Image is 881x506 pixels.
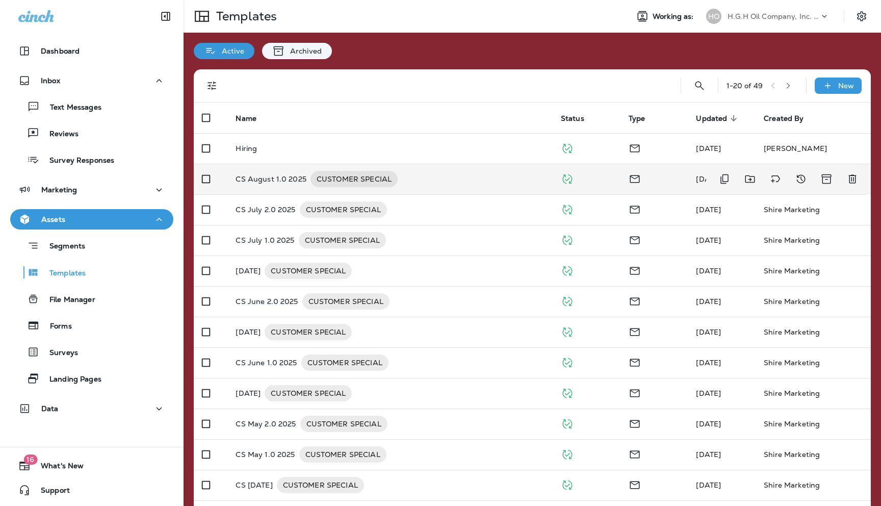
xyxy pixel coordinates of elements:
div: CUSTOMER SPECIAL [265,263,352,279]
span: Shire Marketing [696,236,721,245]
button: Text Messages [10,96,173,117]
span: Type [629,114,645,123]
p: Survey Responses [39,156,114,166]
button: File Manager [10,288,173,310]
p: Segments [39,242,85,252]
div: CUSTOMER SPECIAL [299,446,386,463]
span: Email [629,357,641,366]
span: Published [561,235,574,244]
span: CUSTOMER SPECIAL [299,235,386,245]
p: New [838,82,854,90]
p: Text Messages [40,103,101,113]
div: 1 - 20 of 49 [727,82,763,90]
td: Shire Marketing [756,439,871,470]
div: CUSTOMER SPECIAL [265,324,352,340]
td: Shire Marketing [756,470,871,500]
span: CUSTOMER SPECIAL [277,480,364,490]
button: Support [10,480,173,500]
div: CUSTOMER SPECIAL [265,385,352,401]
span: Email [629,143,641,152]
p: Reviews [39,130,79,139]
span: Status [561,114,598,123]
span: Working as: [653,12,696,21]
div: CUSTOMER SPECIAL [301,355,388,371]
span: Shire Marketing [696,480,721,490]
p: Surveys [39,348,78,358]
button: 16What's New [10,456,173,476]
button: Add tags [765,169,786,189]
span: Email [629,449,641,458]
span: Name [236,114,270,123]
span: Published [561,326,574,336]
button: Move to folder [740,169,760,189]
span: Created By [764,114,817,123]
button: Surveys [10,341,173,363]
p: [DATE] [236,324,261,340]
td: Shire Marketing [756,225,871,256]
span: CUSTOMER SPECIAL [302,296,390,307]
button: Templates [10,262,173,283]
span: Shire Marketing [696,389,721,398]
span: Published [561,173,574,183]
p: Hiring [236,144,257,153]
span: CUSTOMER SPECIAL [310,174,398,184]
span: Name [236,114,256,123]
button: Survey Responses [10,149,173,170]
button: Settings [852,7,871,26]
button: View Changelog [791,169,811,189]
button: Reviews [10,122,173,144]
span: Published [561,388,574,397]
span: CUSTOMER SPECIAL [299,449,386,460]
span: What's New [31,462,84,474]
span: Shire Marketing [696,419,721,428]
p: CS August 1.0 2025 [236,171,306,187]
p: CS July 1.0 2025 [236,232,294,248]
button: Assets [10,209,173,230]
span: Published [561,296,574,305]
span: Shire Marketing [696,297,721,306]
button: Landing Pages [10,368,173,389]
div: CUSTOMER SPECIAL [310,171,398,187]
span: Created By [764,114,804,123]
td: Shire Marketing [756,256,871,286]
p: CS June 2.0 2025 [236,293,298,310]
span: Email [629,204,641,213]
p: CS July 2.0 2025 [236,201,295,218]
span: CUSTOMER SPECIAL [265,388,352,398]
td: Shire Marketing [756,194,871,225]
p: Templates [39,269,86,279]
span: Email [629,173,641,183]
span: Email [629,235,641,244]
p: Assets [41,215,65,223]
button: Marketing [10,180,173,200]
span: Published [561,204,574,213]
button: Delete [842,169,863,189]
div: CUSTOMER SPECIAL [300,201,387,218]
span: Published [561,265,574,274]
p: Data [41,404,59,413]
p: H.G.H Oil Company, Inc. dba Jiffy Lube [728,12,819,20]
p: CS May 2.0 2025 [236,416,296,432]
button: Forms [10,315,173,336]
p: Dashboard [41,47,80,55]
span: Shire Marketing [696,144,721,153]
span: Email [629,388,641,397]
button: Archive [816,169,837,189]
span: Updated [696,114,727,123]
span: Status [561,114,584,123]
button: Filters [202,75,222,96]
p: Landing Pages [39,375,101,385]
div: CUSTOMER SPECIAL [299,232,386,248]
span: Published [561,143,574,152]
td: Shire Marketing [756,409,871,439]
span: Shire Marketing [696,327,721,337]
button: Segments [10,235,173,257]
span: CUSTOMER SPECIAL [265,266,352,276]
span: CUSTOMER SPECIAL [301,358,388,368]
span: Published [561,479,574,489]
span: Shire Marketing [696,450,721,459]
span: CUSTOMER SPECIAL [300,419,387,429]
td: [PERSON_NAME] [756,133,871,164]
p: CS [DATE] [236,477,272,493]
button: Collapse Sidebar [151,6,180,27]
